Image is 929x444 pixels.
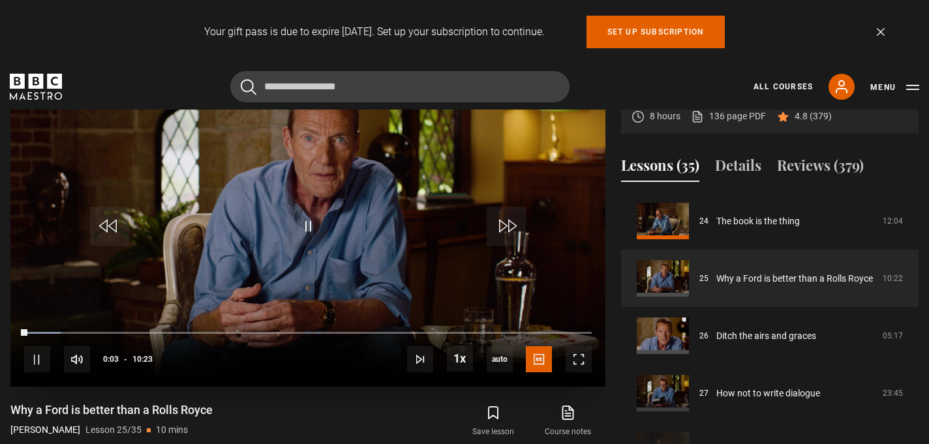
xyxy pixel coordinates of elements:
span: auto [487,346,513,372]
a: All Courses [754,81,813,93]
span: 0:03 [103,348,119,371]
button: Captions [526,346,552,372]
div: Current quality: 720p [487,346,513,372]
input: Search [230,71,570,102]
p: 4.8 (379) [795,110,832,123]
p: [PERSON_NAME] [10,423,80,437]
button: Save lesson [456,402,530,440]
svg: BBC Maestro [10,74,62,100]
a: How not to write dialogue [716,387,820,400]
a: 136 page PDF [691,110,766,123]
button: Submit the search query [241,79,256,95]
h1: Why a Ford is better than a Rolls Royce [10,402,213,418]
button: Fullscreen [566,346,592,372]
a: Course notes [531,402,605,440]
button: Next Lesson [407,346,433,372]
p: 8 hours [650,110,680,123]
span: - [124,355,127,364]
button: Mute [64,346,90,372]
a: Ditch the airs and graces [716,329,816,343]
div: Progress Bar [24,332,592,334]
p: Your gift pass is due to expire [DATE]. Set up your subscription to continue. [204,24,545,40]
button: Lessons (35) [621,155,699,182]
a: The book is the thing [716,215,800,228]
button: Details [715,155,761,182]
button: Toggle navigation [870,81,919,94]
p: 10 mins [156,423,188,437]
a: Set up subscription [586,16,725,48]
button: Reviews (379) [777,155,864,182]
p: Lesson 25/35 [85,423,142,437]
a: Why a Ford is better than a Rolls Royce [716,272,873,286]
span: 10:23 [132,348,153,371]
button: Playback Rate [447,346,473,372]
button: Pause [24,346,50,372]
video-js: Video Player [10,52,605,387]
